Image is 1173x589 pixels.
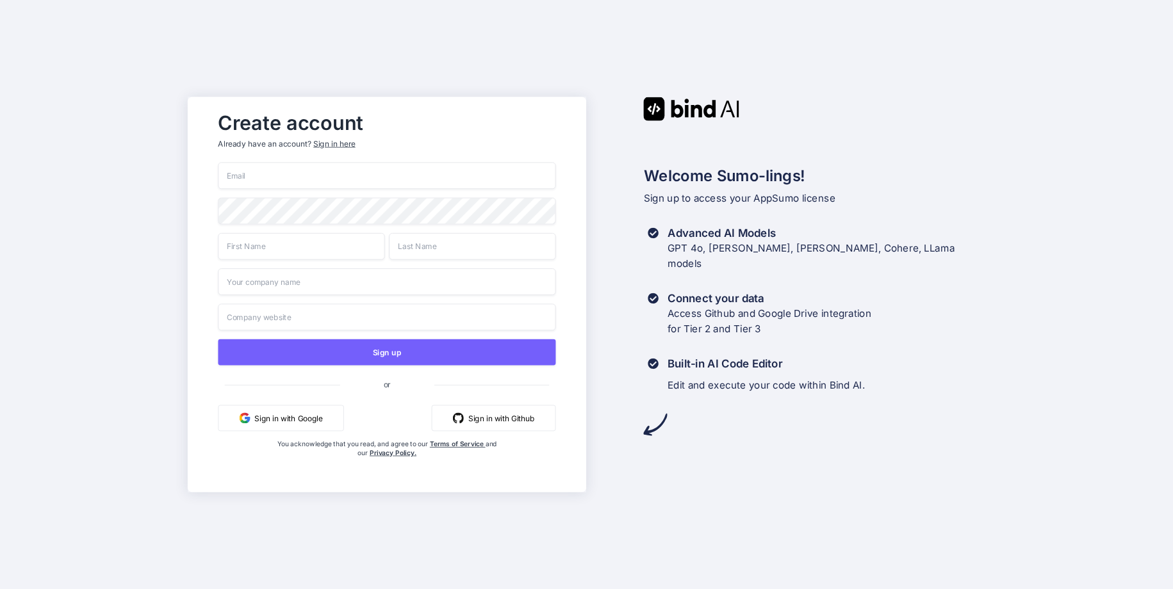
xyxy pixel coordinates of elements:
[218,162,556,189] input: Email
[668,291,871,306] h3: Connect your data
[644,191,985,206] p: Sign up to access your AppSumo license
[668,356,865,371] h3: Built-in AI Code Editor
[430,440,486,448] a: Terms of Service
[218,303,556,330] input: Company website
[218,268,556,295] input: Your company name
[453,412,464,423] img: github
[668,378,865,393] p: Edit and execute your code within Bind AI.
[668,241,955,271] p: GPT 4o, [PERSON_NAME], [PERSON_NAME], Cohere, LLama models
[340,371,434,398] span: or
[644,412,668,436] img: arrow
[644,165,985,188] h2: Welcome Sumo-lings!
[668,225,955,241] h3: Advanced AI Models
[218,405,344,432] button: Sign in with Google
[218,233,385,260] input: First Name
[668,306,871,337] p: Access Github and Google Drive integration for Tier 2 and Tier 3
[218,138,556,149] p: Already have an account?
[370,449,416,457] a: Privacy Policy.
[313,138,355,149] div: Sign in here
[240,412,250,423] img: google
[432,405,556,432] button: Sign in with Github
[274,440,500,483] div: You acknowledge that you read, and agree to our and our
[218,115,556,132] h2: Create account
[218,339,556,366] button: Sign up
[644,97,740,120] img: Bind AI logo
[390,233,556,260] input: Last Name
